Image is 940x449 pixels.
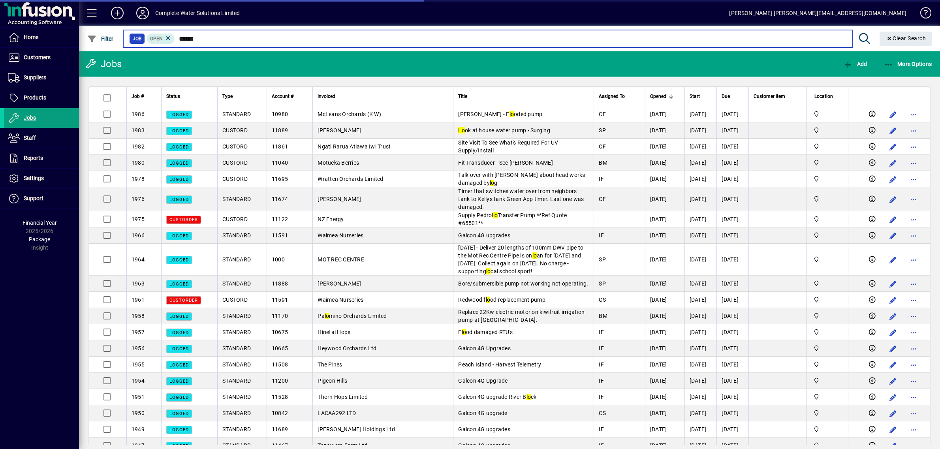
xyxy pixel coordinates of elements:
span: 11508 [272,361,288,368]
span: Heywood Orchards Ltd [318,345,376,351]
span: Motueka [811,255,844,264]
span: Supply Pedrol Transfer Pump **Ref Quote #65501** [458,212,567,226]
span: Motueka [811,142,844,151]
span: Galcon 4G Upgrade [458,378,508,384]
span: Waimea Nurseries [318,297,363,303]
span: SP [599,256,606,263]
div: Jobs [85,58,122,70]
td: [DATE] [684,373,717,389]
button: Edit [887,173,899,186]
td: [DATE] [645,389,684,405]
div: Location [811,92,844,101]
button: Add [105,6,130,20]
span: STANDARD [222,394,251,400]
span: 10980 [272,111,288,117]
span: LOGGED [169,161,189,166]
span: 10842 [272,410,288,416]
td: [DATE] [645,139,684,155]
mat-chip: Open Status: Open [147,34,175,44]
div: Opened [650,92,680,101]
td: [DATE] [645,373,684,389]
span: Title [458,92,467,101]
button: More options [907,294,920,306]
button: Edit [887,407,899,420]
span: IF [599,394,604,400]
button: More options [907,124,920,137]
span: Motueka [811,215,844,224]
span: 11040 [272,160,288,166]
em: Lo [458,127,465,133]
em: lo [509,111,514,117]
td: [DATE] [716,139,748,155]
span: NZ Energy [318,216,344,222]
a: Support [4,189,79,209]
td: [DATE] [645,324,684,340]
div: Job # [132,92,156,101]
td: [DATE] [716,211,748,227]
span: IF [599,232,604,239]
span: Account # [272,92,293,101]
button: More options [907,193,920,206]
div: Due [722,92,743,101]
span: 10665 [272,345,288,351]
span: Galcon 4G upgrades [458,232,510,239]
span: Motueka [811,295,844,304]
span: STANDARD [222,329,251,335]
span: Timer that switches water over from neighbors tank to Kellys tank Green App timer. Last one was d... [458,188,584,210]
span: Wratten Orchards Limited [318,176,383,182]
span: 1956 [132,345,145,351]
span: Motueka [811,393,844,401]
button: Clear [880,32,932,46]
button: More options [907,342,920,355]
span: [DATE] - Deliver 20 lengths of 100mm DWV pipe to the Mot Rec Centre Pipe is on an for [DATE] and ... [458,244,583,274]
span: Add [843,61,867,67]
span: Motueka [811,231,844,240]
div: [PERSON_NAME] [PERSON_NAME][EMAIL_ADDRESS][DOMAIN_NAME] [729,7,906,19]
span: STANDARD [222,232,251,239]
td: [DATE] [645,357,684,373]
span: CF [599,143,606,150]
span: Fit Transducer - See [PERSON_NAME] [458,160,553,166]
span: Staff [24,135,36,141]
span: IF [599,361,604,368]
span: 1954 [132,378,145,384]
button: More options [907,108,920,121]
td: [DATE] [716,276,748,292]
td: [DATE] [645,171,684,187]
em: lo [325,313,329,319]
button: Edit [887,294,899,306]
td: [DATE] [645,211,684,227]
span: 1980 [132,160,145,166]
span: STANDARD [222,256,251,263]
span: McLeans Orchards (K W) [318,111,381,117]
td: [DATE] [716,106,748,122]
button: More options [907,213,920,226]
span: Site Visit To See What's Required For UV Supply/Install [458,139,558,154]
span: Ngati Rarua Atiawa Iwi Trust [318,143,391,150]
span: Motueka [811,175,844,183]
div: Invoiced [318,92,448,101]
span: [PERSON_NAME] - F oded pump [458,111,542,117]
td: [DATE] [645,244,684,276]
span: 11889 [272,127,288,133]
span: ok at house water pump - Surging [458,127,550,133]
button: Edit [887,141,899,153]
div: Start [690,92,712,101]
td: [DATE] [716,155,748,171]
span: LOGGED [169,177,189,182]
button: Edit [887,326,899,339]
span: 1964 [132,256,145,263]
button: Edit [887,375,899,387]
span: MOT REC CENTRE [318,256,364,263]
td: [DATE] [716,292,748,308]
span: 1000 [272,256,285,263]
button: Edit [887,342,899,355]
span: 1978 [132,176,145,182]
span: Open [150,36,163,41]
a: Settings [4,169,79,188]
td: [DATE] [716,171,748,187]
button: More options [907,310,920,323]
span: Settings [24,175,44,181]
td: [DATE] [716,324,748,340]
button: Edit [887,310,899,323]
